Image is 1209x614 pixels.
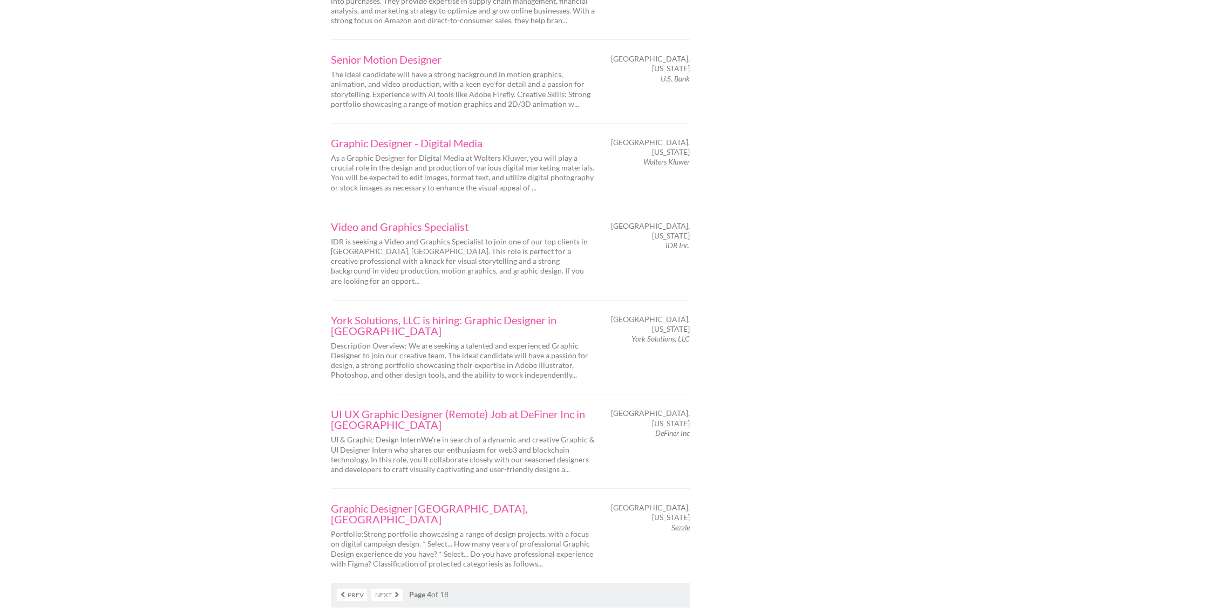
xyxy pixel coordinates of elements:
span: [GEOGRAPHIC_DATA], [US_STATE] [611,503,690,522]
p: The ideal candidate will have a strong background in motion graphics, animation, and video produc... [331,70,595,109]
span: [GEOGRAPHIC_DATA], [US_STATE] [611,138,690,157]
span: [GEOGRAPHIC_DATA], [US_STATE] [611,315,690,334]
a: Prev [337,589,367,601]
em: York Solutions, LLC [631,334,690,343]
p: UI & Graphic Design InternWe're in search of a dynamic and creative Graphic & UI Designer Intern ... [331,435,595,474]
span: [GEOGRAPHIC_DATA], [US_STATE] [611,221,690,241]
em: IDR Inc. [665,241,690,250]
a: Senior Motion Designer [331,54,595,65]
strong: Page 4 [409,590,431,599]
p: IDR is seeking a Video and Graphics Specialist to join one of our top clients in [GEOGRAPHIC_DATA... [331,237,595,286]
a: UI UX Graphic Designer (Remote) Job at DeFiner Inc in [GEOGRAPHIC_DATA] [331,408,595,430]
em: Sezzle [671,523,690,532]
nav: of 18 [331,583,690,608]
p: Description Overview: We are seeking a talented and experienced Graphic Designer to join our crea... [331,341,595,380]
a: Video and Graphics Specialist [331,221,595,232]
span: [GEOGRAPHIC_DATA], [US_STATE] [611,408,690,428]
a: Next [371,589,403,601]
p: Portfolio:Strong portfolio showcasing a range of design projects, with a focus on digital campaig... [331,529,595,569]
em: U.S. Bank [661,74,690,83]
a: Graphic Designer [GEOGRAPHIC_DATA], [GEOGRAPHIC_DATA] [331,503,595,524]
p: As a Graphic Designer for Digital Media at Wolters Kluwer, you will play a crucial role in the de... [331,153,595,193]
em: DeFiner Inc [655,428,690,438]
span: [GEOGRAPHIC_DATA], [US_STATE] [611,54,690,73]
a: York Solutions, LLC is hiring: Graphic Designer in [GEOGRAPHIC_DATA] [331,315,595,336]
a: Graphic Designer - Digital Media [331,138,595,148]
em: Wolters Kluwer [643,157,690,166]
